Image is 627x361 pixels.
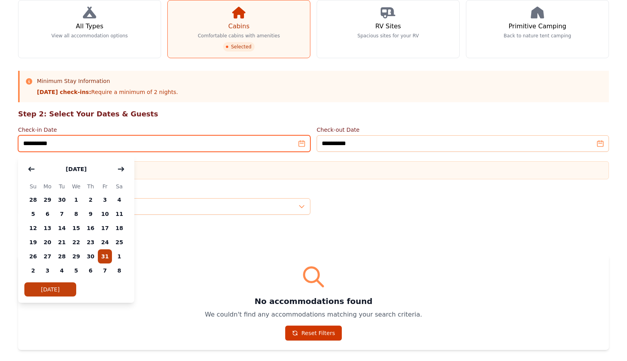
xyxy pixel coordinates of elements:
[98,235,112,249] span: 24
[40,263,55,278] span: 3
[26,182,40,191] span: Su
[40,221,55,235] span: 13
[26,249,40,263] span: 26
[317,126,609,134] label: Check-out Date
[98,263,112,278] span: 7
[24,282,76,297] button: [DATE]
[55,249,69,263] span: 28
[83,249,98,263] span: 30
[37,88,178,96] p: Require a minimum of 2 nights.
[69,263,84,278] span: 5
[98,193,112,207] span: 3
[27,296,599,307] h3: No accommodations found
[112,221,126,235] span: 18
[98,182,112,191] span: Fr
[112,263,126,278] span: 8
[55,235,69,249] span: 21
[40,207,55,221] span: 6
[69,249,84,263] span: 29
[40,193,55,207] span: 29
[357,33,419,39] p: Spacious sites for your RV
[112,193,126,207] span: 4
[83,263,98,278] span: 6
[18,126,310,134] label: Check-in Date
[40,182,55,191] span: Mo
[40,235,55,249] span: 20
[37,77,178,85] h3: Minimum Stay Information
[26,193,40,207] span: 28
[27,310,599,319] p: We couldn't find any accommodations matching your search criteria.
[112,249,126,263] span: 1
[98,249,112,263] span: 31
[26,207,40,221] span: 5
[37,89,91,95] strong: [DATE] check-ins:
[69,182,84,191] span: We
[58,161,94,177] button: [DATE]
[55,207,69,221] span: 7
[18,189,310,197] label: Number of Guests
[26,221,40,235] span: 12
[83,221,98,235] span: 16
[198,33,280,39] p: Comfortable cabins with amenities
[504,33,571,39] p: Back to nature tent camping
[375,22,401,31] h3: RV Sites
[26,235,40,249] span: 19
[83,193,98,207] span: 2
[18,109,609,120] h2: Step 2: Select Your Dates & Guests
[55,193,69,207] span: 30
[83,182,98,191] span: Th
[112,235,126,249] span: 25
[83,207,98,221] span: 9
[223,42,255,52] span: Selected
[26,263,40,278] span: 2
[228,22,249,31] h3: Cabins
[69,235,84,249] span: 22
[76,22,103,31] h3: All Types
[69,221,84,235] span: 15
[69,207,84,221] span: 8
[55,182,69,191] span: Tu
[51,33,128,39] p: View all accommodation options
[83,235,98,249] span: 23
[112,182,126,191] span: Sa
[98,221,112,235] span: 17
[285,326,342,341] a: Reset Filters
[55,263,69,278] span: 4
[98,207,112,221] span: 10
[40,249,55,263] span: 27
[112,207,126,221] span: 11
[55,221,69,235] span: 14
[69,193,84,207] span: 1
[509,22,566,31] h3: Primitive Camping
